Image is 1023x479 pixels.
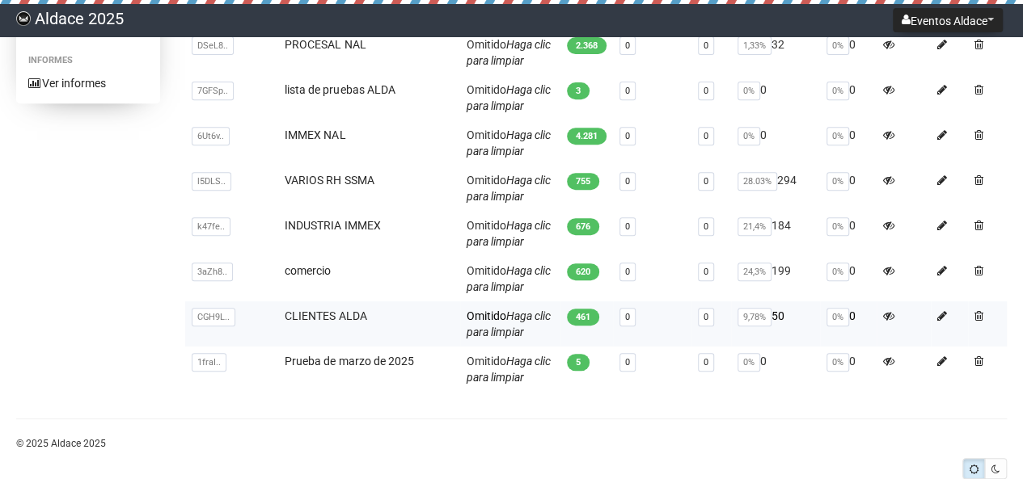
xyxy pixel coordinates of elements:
[16,438,106,449] font: © 2025 Aldace 2025
[760,355,767,368] font: 0
[467,38,506,51] font: Omitido
[704,312,708,322] a: 0
[576,312,590,322] font: 461
[625,86,630,96] font: 0
[832,176,843,187] font: 0%
[197,176,226,187] font: l5DLS..
[285,219,380,232] a: INDUSTRIA IMMEX
[467,128,551,158] a: Haga clic para limpiar
[777,174,797,187] font: 294
[285,38,366,51] a: PROCESAL NAL
[197,221,225,232] font: k47fe..
[743,176,771,187] font: 28.03%
[42,77,106,90] font: Ver informes
[285,264,331,277] a: comercio
[849,264,856,277] font: 0
[832,40,843,51] font: 0%
[285,355,413,368] font: Prueba de marzo de 2025
[849,219,856,232] font: 0
[704,357,708,368] a: 0
[743,221,766,232] font: 21,4%
[625,176,630,187] a: 0
[467,219,506,232] font: Omitido
[625,221,630,232] a: 0
[771,309,784,322] font: 50
[625,40,630,51] a: 0
[467,83,551,112] a: Haga clic para limpiar
[467,355,551,384] a: Haga clic para limpiar
[625,312,630,322] a: 0
[849,355,856,368] font: 0
[467,264,551,293] a: Haga clic para limpiar
[625,267,630,277] a: 0
[285,83,395,96] a: lista de pruebas ALDA
[285,174,374,187] a: VARIOS RH SSMA
[467,264,506,277] font: Omitido
[467,309,506,322] font: Omitido
[832,131,843,141] font: 0%
[704,221,708,232] a: 0
[743,357,755,368] font: 0%
[16,70,160,96] a: Ver informes
[893,8,1003,32] button: Eventos Aldace
[467,219,551,248] font: Haga clic para limpiar
[743,131,755,141] font: 0%
[16,11,31,26] img: 292d548807fe66e78e37197400c5c4c8
[704,131,708,141] font: 0
[760,128,767,141] font: 0
[743,267,766,277] font: 24,3%
[849,38,856,51] font: 0
[467,174,551,203] font: Haga clic para limpiar
[576,267,590,277] font: 620
[285,309,366,322] a: CLIENTES ALDA
[625,131,630,141] a: 0
[625,357,630,368] a: 0
[832,312,843,322] font: 0%
[832,221,843,232] font: 0%
[467,309,551,338] a: Haga clic para limpiar
[576,131,598,141] font: 4.281
[285,128,345,141] a: IMMEX NAL
[760,83,767,96] font: 0
[467,128,506,141] font: Omitido
[197,357,221,368] font: 1fraI..
[832,86,843,96] font: 0%
[197,86,228,96] font: 7GFSp..
[197,131,224,141] font: 6Ut6v..
[704,176,708,187] a: 0
[849,174,856,187] font: 0
[849,83,856,96] font: 0
[704,40,708,51] a: 0
[704,267,708,277] font: 0
[704,86,708,96] font: 0
[832,267,843,277] font: 0%
[576,40,598,51] font: 2.368
[911,15,987,27] font: Eventos Aldace
[576,357,581,368] font: 5
[467,38,551,67] a: Haga clic para limpiar
[771,264,791,277] font: 199
[832,357,843,368] font: 0%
